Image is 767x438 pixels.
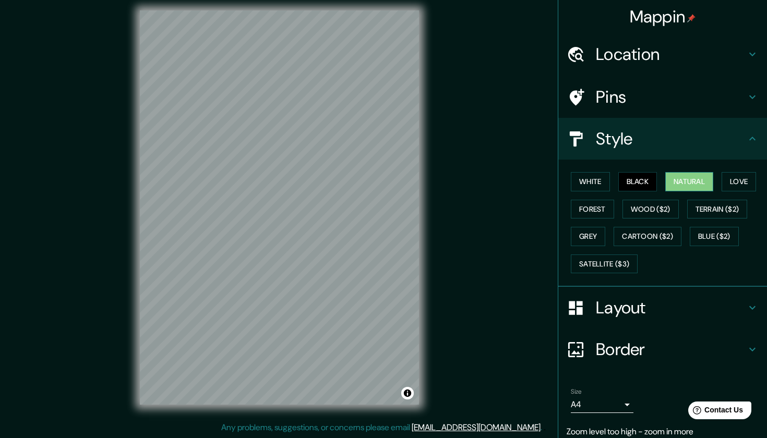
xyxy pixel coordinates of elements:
p: Zoom level too high - zoom in more [567,425,759,438]
button: Black [618,172,657,191]
button: Grey [571,227,605,246]
button: Natural [665,172,713,191]
div: Border [558,328,767,370]
img: pin-icon.png [687,14,696,22]
button: White [571,172,610,191]
div: Style [558,118,767,160]
iframe: Help widget launcher [674,397,756,427]
div: Location [558,33,767,75]
button: Toggle attribution [401,387,414,399]
button: Blue ($2) [690,227,739,246]
h4: Pins [596,87,746,107]
button: Forest [571,200,614,219]
button: Satellite ($3) [571,254,638,274]
button: Wood ($2) [622,200,679,219]
h4: Location [596,44,746,65]
div: . [544,421,546,434]
h4: Style [596,128,746,149]
p: Any problems, suggestions, or concerns please email . [221,421,542,434]
button: Love [722,172,756,191]
h4: Layout [596,297,746,318]
button: Cartoon ($2) [614,227,681,246]
button: Terrain ($2) [687,200,748,219]
canvas: Map [140,10,419,405]
div: Layout [558,287,767,328]
label: Size [571,387,582,396]
h4: Border [596,339,746,360]
div: A4 [571,396,633,413]
a: [EMAIL_ADDRESS][DOMAIN_NAME] [412,422,541,433]
h4: Mappin [630,6,696,27]
div: Pins [558,76,767,118]
div: . [542,421,544,434]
